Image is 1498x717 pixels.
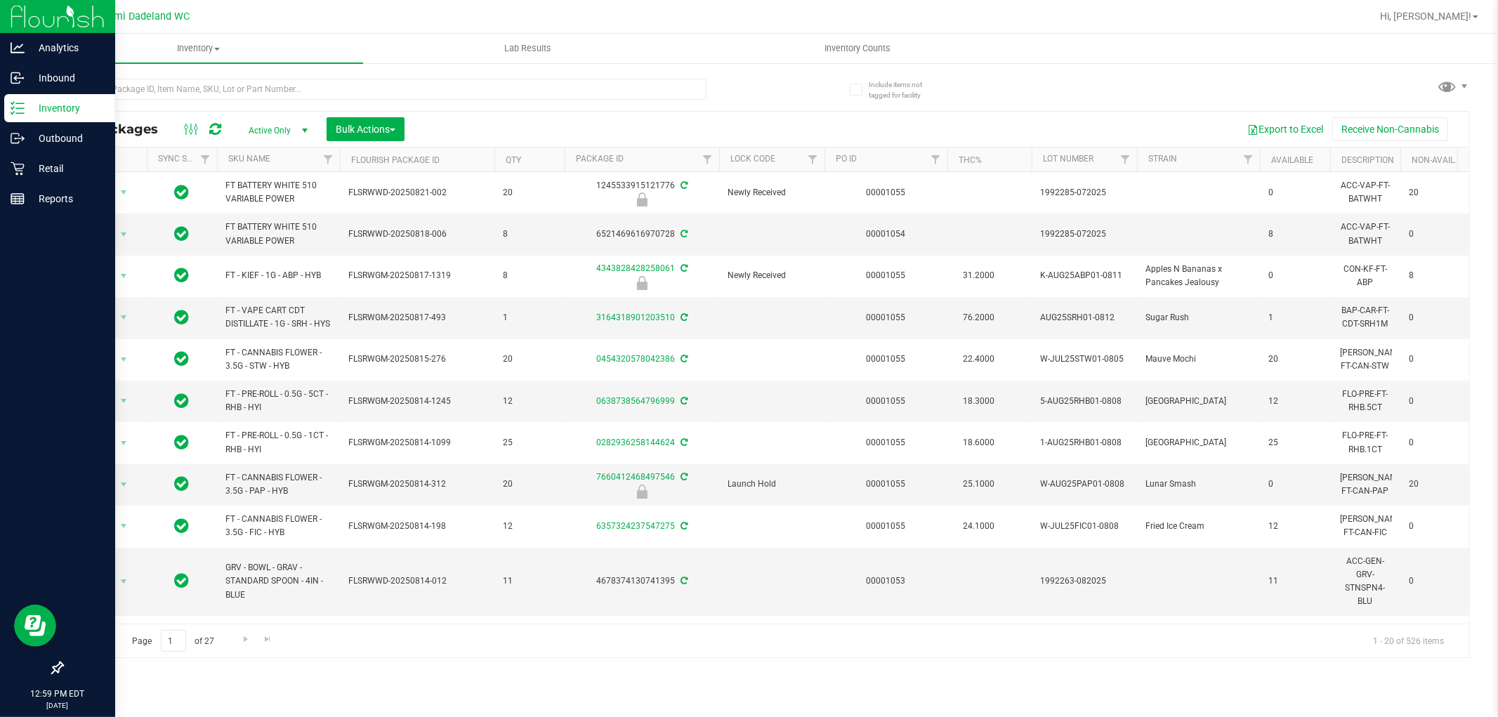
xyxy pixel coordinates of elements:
[1339,511,1392,541] div: [PERSON_NAME]-FT-CAN-FIC
[924,147,947,171] a: Filter
[175,265,190,285] span: In Sync
[678,396,688,406] span: Sync from Compliance System
[225,346,331,373] span: FT - CANNABIS FLOWER - 3.5G - STW - HYB
[563,179,721,206] div: 1245533915121776
[11,41,25,55] inline-svg: Analytics
[25,100,109,117] p: Inventory
[563,192,721,206] div: Newly Received
[503,436,556,449] span: 25
[348,311,486,324] span: FLSRWGM-20250817-493
[596,438,675,447] a: 0282936258144624
[728,478,816,491] span: Launch Hold
[563,228,721,241] div: 6521469616970728
[115,266,133,286] span: select
[11,71,25,85] inline-svg: Inbound
[327,117,405,141] button: Bulk Actions
[175,391,190,411] span: In Sync
[1339,553,1392,610] div: ACC-GEN-GRV-STNSPN4-BLU
[563,574,721,588] div: 4678374130741395
[678,313,688,322] span: Sync from Compliance System
[225,304,331,331] span: FT - VAPE CART CDT DISTILLATE - 1G - SRH - HYS
[336,124,395,135] span: Bulk Actions
[1043,154,1093,164] a: Lot Number
[596,472,675,482] a: 7660412468497546
[14,605,56,647] iframe: Resource center
[503,395,556,408] span: 12
[1268,478,1322,491] span: 0
[959,155,982,165] a: THC%
[956,265,1001,286] span: 31.2000
[225,388,331,414] span: FT - PRE-ROLL - 0.5G - 5CT - RHB - HYI
[678,180,688,190] span: Sync from Compliance System
[1040,395,1129,408] span: 5-AUG25RHB01-0808
[1409,436,1462,449] span: 0
[1238,117,1332,141] button: Export to Excel
[1339,345,1392,374] div: [PERSON_NAME]-FT-CAN-STW
[115,572,133,591] span: select
[348,269,486,282] span: FLSRWGM-20250817-1319
[678,438,688,447] span: Sync from Compliance System
[576,154,624,164] a: Package ID
[175,516,190,536] span: In Sync
[1339,386,1392,416] div: FLO-PRE-FT-RHB.5CT
[503,311,556,324] span: 1
[1040,520,1129,533] span: W-JUL25FIC01-0808
[1409,395,1462,408] span: 0
[1040,269,1129,282] span: K-AUG25ABP01-0811
[25,130,109,147] p: Outbound
[503,186,556,199] span: 20
[678,229,688,239] span: Sync from Compliance System
[1268,395,1322,408] span: 12
[1380,11,1471,22] span: Hi, [PERSON_NAME]!
[1040,311,1129,324] span: AUG25SRH01-0812
[115,475,133,494] span: select
[485,42,570,55] span: Lab Results
[596,521,675,531] a: 6357324237547275
[692,34,1022,63] a: Inventory Counts
[1362,630,1455,651] span: 1 - 20 of 526 items
[25,190,109,207] p: Reports
[869,79,939,100] span: Include items not tagged for facility
[867,396,906,406] a: 00001055
[801,147,824,171] a: Filter
[956,474,1001,494] span: 25.1000
[956,391,1001,412] span: 18.3000
[161,630,186,652] input: 1
[867,438,906,447] a: 00001055
[956,308,1001,328] span: 76.2000
[563,276,721,290] div: Newly Received
[258,630,278,649] a: Go to the last page
[806,42,909,55] span: Inventory Counts
[225,621,331,662] span: FT - VAPE CART CDT DISTILLATE - 0.5G - PBS - HYB
[867,521,906,531] a: 00001055
[1145,311,1251,324] span: Sugar Rush
[1040,228,1129,241] span: 1992285-072025
[1409,574,1462,588] span: 0
[115,433,133,453] span: select
[225,471,331,498] span: FT - CANNABIS FLOWER - 3.5G - PAP - HYB
[836,154,857,164] a: PO ID
[25,39,109,56] p: Analytics
[1145,353,1251,366] span: Mauve Mochi
[503,478,556,491] span: 20
[6,700,109,711] p: [DATE]
[175,308,190,327] span: In Sync
[11,131,25,145] inline-svg: Outbound
[678,472,688,482] span: Sync from Compliance System
[1145,436,1251,449] span: [GEOGRAPHIC_DATA]
[175,224,190,244] span: In Sync
[25,70,109,86] p: Inbound
[1040,186,1129,199] span: 1992285-072025
[730,154,775,164] a: Lock Code
[1339,219,1392,249] div: ACC-VAP-FT-BATWHT
[1268,520,1322,533] span: 12
[225,561,331,602] span: GRV - BOWL - GRAV - STANDARD SPOON - 4IN - BLUE
[1409,311,1462,324] span: 0
[1409,228,1462,241] span: 0
[351,155,440,165] a: Flourish Package ID
[1268,269,1322,282] span: 0
[348,520,486,533] span: FLSRWGM-20250814-198
[1412,155,1474,165] a: Non-Available
[1341,155,1394,165] a: Description
[348,186,486,199] span: FLSRWWD-20250821-002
